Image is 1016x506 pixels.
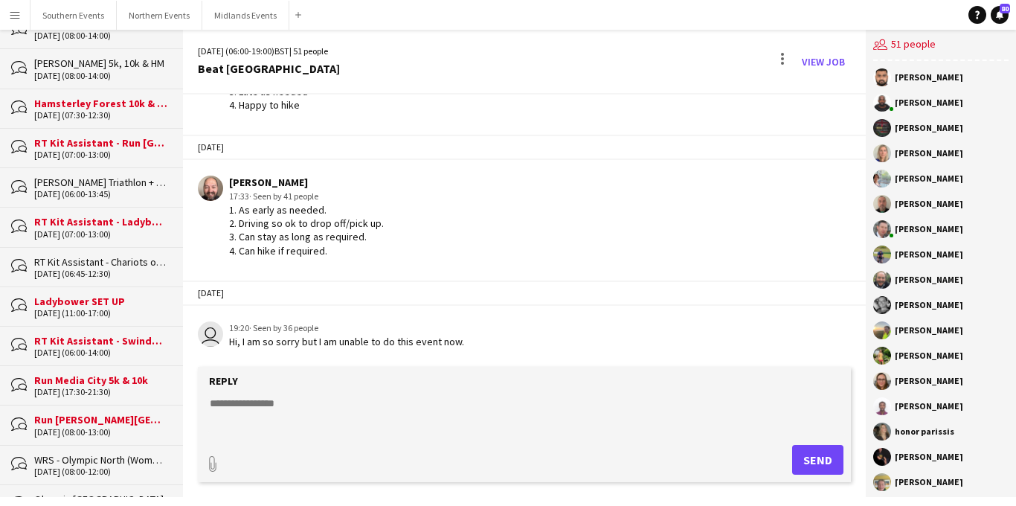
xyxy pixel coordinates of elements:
[895,275,963,284] div: [PERSON_NAME]
[895,250,963,259] div: [PERSON_NAME]
[249,322,318,333] span: · Seen by 36 people
[34,308,168,318] div: [DATE] (11:00-17:00)
[202,1,289,30] button: Midlands Events
[183,281,867,306] div: [DATE]
[34,71,168,81] div: [DATE] (08:00-14:00)
[229,335,464,348] div: Hi, I am so sorry but I am unable to do this event now.
[34,295,168,308] div: Ladybower SET UP
[34,269,168,279] div: [DATE] (06:45-12:30)
[229,321,464,335] div: 19:20
[34,215,168,228] div: RT Kit Assistant - Ladybower 22k
[34,110,168,121] div: [DATE] (07:30-12:30)
[274,45,289,57] span: BST
[117,1,202,30] button: Northern Events
[34,189,168,199] div: [DATE] (06:00-13:45)
[34,348,168,358] div: [DATE] (06:00-14:00)
[34,57,168,70] div: [PERSON_NAME] 5k, 10k & HM
[183,135,867,160] div: [DATE]
[198,45,340,58] div: [DATE] (06:00-19:00) | 51 people
[895,199,963,208] div: [PERSON_NAME]
[30,1,117,30] button: Southern Events
[895,351,963,360] div: [PERSON_NAME]
[34,136,168,150] div: RT Kit Assistant - Run [GEOGRAPHIC_DATA]
[229,203,384,257] div: 1. As early as needed. 2. Driving so ok to drop off/pick up. 3. Can stay as long as required. 4. ...
[229,190,384,203] div: 17:33
[895,301,963,310] div: [PERSON_NAME]
[34,150,168,160] div: [DATE] (07:00-13:00)
[895,98,963,107] div: [PERSON_NAME]
[895,326,963,335] div: [PERSON_NAME]
[34,387,168,397] div: [DATE] (17:30-21:30)
[34,229,168,240] div: [DATE] (07:00-13:00)
[895,225,963,234] div: [PERSON_NAME]
[34,427,168,438] div: [DATE] (08:00-13:00)
[229,176,384,189] div: [PERSON_NAME]
[895,124,963,132] div: [PERSON_NAME]
[34,453,168,467] div: WRS - Olympic North (Women Only)
[895,452,963,461] div: [PERSON_NAME]
[34,97,168,110] div: Hamsterley Forest 10k & Half Marathon
[198,62,340,75] div: Beat [GEOGRAPHIC_DATA]
[895,402,963,411] div: [PERSON_NAME]
[895,73,963,82] div: [PERSON_NAME]
[895,149,963,158] div: [PERSON_NAME]
[895,174,963,183] div: [PERSON_NAME]
[895,427,954,436] div: honor parissis
[34,31,168,41] div: [DATE] (08:00-14:00)
[209,374,238,388] label: Reply
[895,478,963,487] div: [PERSON_NAME]
[34,467,168,477] div: [DATE] (08:00-12:00)
[34,493,168,506] div: Olympic [GEOGRAPHIC_DATA]
[991,6,1009,24] a: 80
[34,255,168,269] div: RT Kit Assistant - Chariots of Fire
[34,374,168,387] div: Run Media City 5k & 10k
[792,445,843,475] button: Send
[1000,4,1010,13] span: 80
[873,30,1009,61] div: 51 people
[34,334,168,348] div: RT Kit Assistant - Swindon Half Marathon
[249,190,318,202] span: · Seen by 41 people
[895,377,963,385] div: [PERSON_NAME]
[34,413,168,426] div: Run [PERSON_NAME][GEOGRAPHIC_DATA]
[34,176,168,189] div: [PERSON_NAME] Triathlon + Run
[796,50,851,74] a: View Job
